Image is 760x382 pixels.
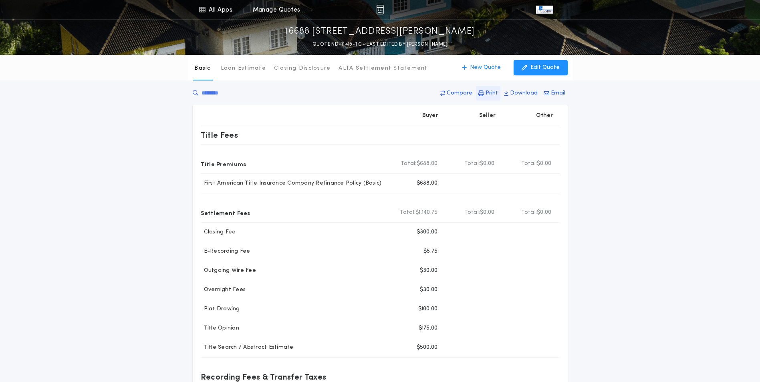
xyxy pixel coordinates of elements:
[201,324,239,332] p: Title Opinion
[447,89,472,97] p: Compare
[400,209,416,217] b: Total:
[464,160,480,168] b: Total:
[420,267,438,275] p: $30.00
[480,160,494,168] span: $0.00
[201,179,382,187] p: First American Title Insurance Company Refinance Policy (Basic)
[417,160,438,168] span: $688.00
[514,60,568,75] button: Edit Quote
[551,89,565,97] p: Email
[274,64,331,72] p: Closing Disclosure
[536,6,553,14] img: vs-icon
[476,86,500,101] button: Print
[201,157,246,170] p: Title Premiums
[415,209,437,217] span: $1,140.75
[537,209,551,217] span: $0.00
[422,112,438,120] p: Buyer
[201,267,256,275] p: Outgoing Wire Fee
[486,89,498,97] p: Print
[417,344,438,352] p: $500.00
[438,86,475,101] button: Compare
[221,64,266,72] p: Loan Estimate
[536,112,553,120] p: Other
[464,209,480,217] b: Total:
[285,25,475,38] p: 16688 [STREET_ADDRESS][PERSON_NAME]
[521,209,537,217] b: Total:
[401,160,417,168] b: Total:
[194,64,210,72] p: Basic
[530,64,560,72] p: Edit Quote
[339,64,427,72] p: ALTA Settlement Statement
[201,286,246,294] p: Overnight Fees
[541,86,568,101] button: Email
[521,160,537,168] b: Total:
[417,179,438,187] p: $688.00
[418,305,438,313] p: $100.00
[479,112,496,120] p: Seller
[480,209,494,217] span: $0.00
[502,86,540,101] button: Download
[376,5,384,14] img: img
[201,344,294,352] p: Title Search / Abstract Estimate
[201,247,250,255] p: E-Recording Fee
[201,206,250,219] p: Settlement Fees
[454,60,509,75] button: New Quote
[201,305,240,313] p: Plat Drawing
[537,160,551,168] span: $0.00
[417,228,438,236] p: $300.00
[470,64,501,72] p: New Quote
[312,40,448,48] p: QUOTE ND-11418-TC - LAST EDITED BY [PERSON_NAME]
[420,286,438,294] p: $30.00
[510,89,538,97] p: Download
[423,247,437,255] p: $5.75
[201,129,238,141] p: Title Fees
[419,324,438,332] p: $175.00
[201,228,236,236] p: Closing Fee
